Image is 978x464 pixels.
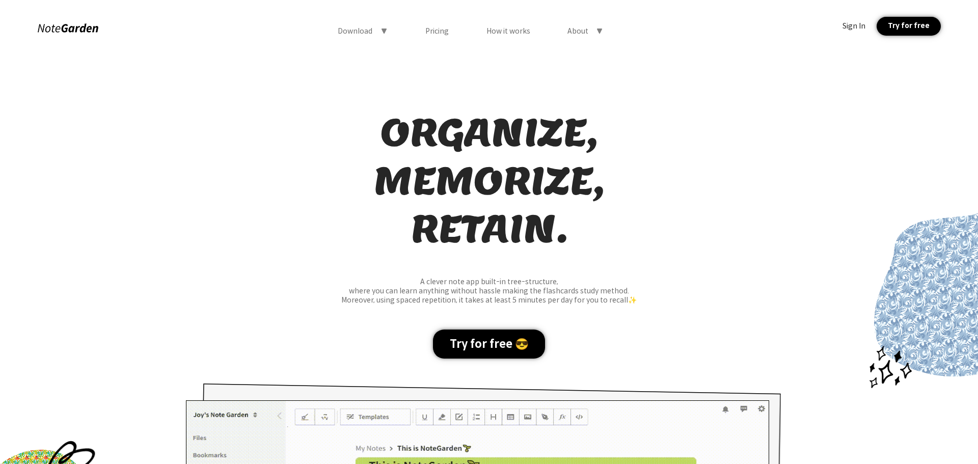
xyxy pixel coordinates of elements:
div: Sign In [843,21,865,31]
div: About [567,26,588,36]
div: Pricing [425,26,449,36]
div: How it works [486,26,530,36]
div: Download [338,26,372,36]
div: Try for free [877,17,940,36]
div: Try for free 😎 [433,330,545,359]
